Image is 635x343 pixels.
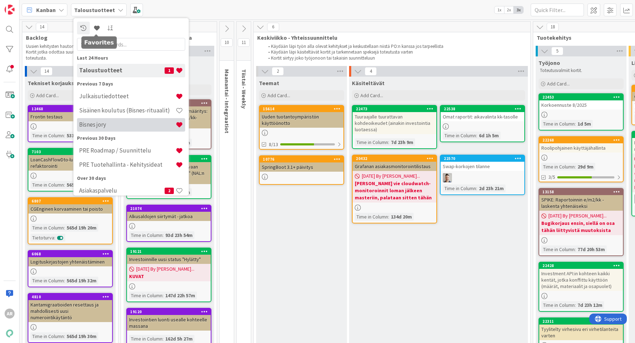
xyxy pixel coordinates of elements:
[129,231,162,239] div: Time in Column
[127,205,211,212] div: 21074
[5,5,15,15] img: Visit kanbanzone.com
[542,319,623,324] div: 22311
[65,277,98,284] div: 565d 19h 32m
[164,231,194,239] div: 93d 23h 54m
[389,213,414,221] div: 134d 20m
[31,224,64,232] div: Time in Column
[127,309,211,315] div: 19120
[539,137,623,143] div: 22268
[26,34,109,41] span: Backlog
[28,106,112,121] div: 12468Frontin testaus
[440,105,525,142] a: 22538Omat raportit: aikavalinta kk-tasolleTime in Column:6d 1h 5m
[444,106,524,111] div: 22538
[263,106,343,111] div: 15614
[476,132,477,139] span: :
[264,49,523,55] li: Käydään läpi käsiteltävät kortit ja tarkennetaan speksejä toteutusta varten
[355,213,388,221] div: Time in Column
[353,106,436,112] div: 22473
[127,248,211,255] div: 19121
[77,134,185,142] div: Previous 30 Days
[32,199,112,204] div: 6807
[79,161,176,168] h4: PRE Tuotehallinta - Kehitysideat
[5,328,15,338] img: avatar
[441,106,524,121] div: 22538Omat raportit: aikavalinta kk-tasolle
[28,294,112,322] div: 4810Kantamigraatioiden resettaus ja mahdollisesti uusi numerointikäytäntö
[32,294,112,299] div: 4810
[130,206,211,211] div: 21074
[129,292,162,299] div: Time in Column
[352,155,437,223] a: 20432Grafanan asiakasmonitorointilistaus[DATE] By [PERSON_NAME]...[PERSON_NAME] vie cloudwatch-mo...
[259,105,344,150] a: 15614Uuden tuotantoympäristön käyttöönotto8/13
[495,6,504,13] span: 1x
[548,173,555,181] span: 3/5
[31,332,64,340] div: Time in Column
[356,156,436,161] div: 20432
[539,94,623,100] div: 22453
[136,265,194,273] span: [DATE] By [PERSON_NAME]...
[272,67,284,76] span: 2
[355,138,388,146] div: Time in Column
[31,132,64,139] div: Time in Column
[353,112,436,134] div: Tuuraajalle tuurattavan kohdeoikeudet (ainakin investointia luotaessa)
[77,175,185,182] div: Over 30 days
[514,6,523,13] span: 3x
[531,4,584,16] input: Quick Filter...
[162,292,164,299] span: :
[539,136,624,182] a: 22268Roolipohjainen käyttäjähallintaTime in Column:29d 9m3/5
[74,6,115,13] b: Taloustuotteet
[77,38,185,51] input: Search for boards...
[77,80,185,88] div: Previous 7 Days
[539,188,624,256] a: 13158SPIKE: Raportoinnin e/m2/kk -laskenta yhtenäiseksi[DATE] By [PERSON_NAME]...Bugikorjaus ensi...
[539,93,624,131] a: 22453Korkoennuste 8/2025Time in Column:1d 5m
[127,315,211,331] div: Investointien luonti usealle kohteelle massana
[126,205,211,242] a: 21074Alkusaldojen siirtymät - jatkoaTime in Column:93d 23h 54m
[5,309,15,319] div: AR
[32,149,112,154] div: 7103
[547,81,570,87] span: Add Card...
[576,163,595,171] div: 29d 9m
[64,332,65,340] span: :
[28,251,112,266] div: 6068Logituskirjastojen yhtenäistäminen
[264,55,523,61] li: Kortit siirtyy joko työjonoon tai takaisin suunnitteluun
[542,95,623,100] div: 22453
[576,120,593,128] div: 1d 5m
[36,92,59,99] span: Add Card...
[164,292,197,299] div: 147d 22h 57m
[259,155,344,185] a: 10776SpringBoot 3.1+ päivitys
[575,245,576,253] span: :
[28,294,112,300] div: 4810
[31,234,54,242] div: Tietoturva
[539,189,623,195] div: 13158
[36,23,48,31] span: 14
[77,54,185,62] div: Last 24 Hours
[129,273,209,280] b: KUVAT
[551,47,563,55] span: 5
[576,245,607,253] div: 77d 20h 53m
[84,39,114,46] h5: Favorites
[539,189,623,211] div: 13158SPIKE: Raportoinnin e/m2/kk -laskenta yhtenäiseksi
[130,309,211,314] div: 19120
[263,157,343,162] div: 10776
[127,309,211,331] div: 19120Investointien luonti usealle kohteelle massana
[547,23,559,31] span: 18
[31,181,64,189] div: Time in Column
[31,277,64,284] div: Time in Column
[443,184,476,192] div: Time in Column
[539,143,623,153] div: Roolipohjainen käyttäjähallinta
[353,155,436,171] div: 20432Grafanan asiakasmonitorointilistaus
[352,79,385,87] span: Käsiteltävät
[79,93,176,100] h4: Julkaisutiedotteet
[548,212,607,220] span: [DATE] By [PERSON_NAME]...
[539,59,560,66] span: Työjono
[127,212,211,221] div: Alkusaldojen siirtymät - jatkoa
[356,106,436,111] div: 22473
[355,180,434,201] b: [PERSON_NAME] vie cloudwatch-monitoroinnit loman jälkeen masteriin, palataan sitten tähän
[28,106,112,112] div: 12468
[360,92,383,99] span: Add Card...
[127,205,211,221] div: 21074Alkusaldojen siirtymät - jatkoa
[241,69,248,109] span: Tiistai - Weekly
[539,262,623,269] div: 22428
[129,335,162,343] div: Time in Column
[353,162,436,171] div: Grafanan asiakasmonitorointilistaus
[388,138,389,146] span: :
